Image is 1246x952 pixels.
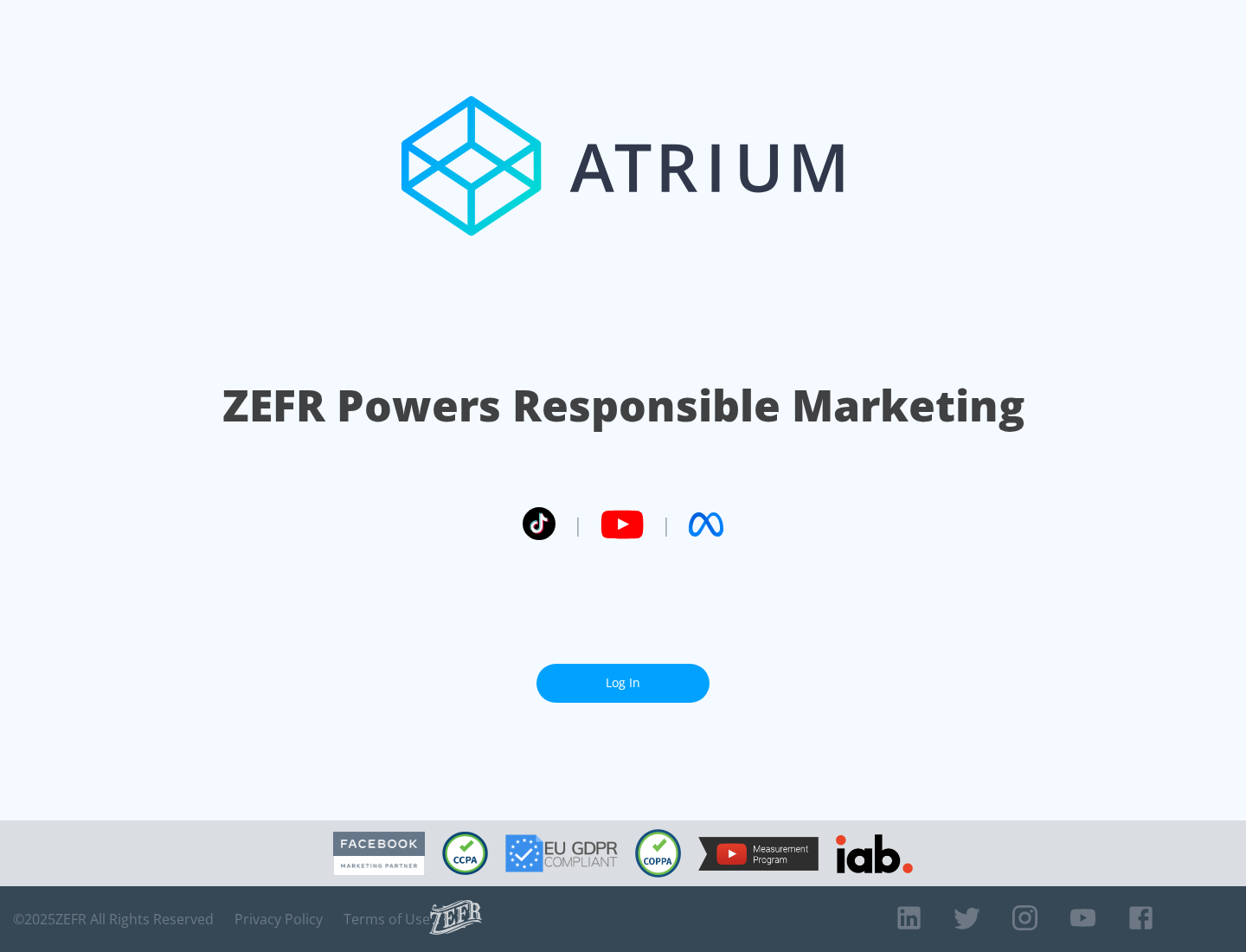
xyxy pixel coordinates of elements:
a: Log In [536,664,710,703]
h1: ZEFR Powers Responsible Marketing [222,376,1024,435]
a: Terms of Use [344,910,430,928]
span: | [573,511,583,537]
img: Facebook Marketing Partner [333,832,425,876]
img: YouTube Measurement Program [698,837,819,871]
span: | [661,511,671,537]
span: © 2025 ZEFR All Rights Reserved [13,910,214,928]
img: COPPA Compliant [635,829,681,878]
img: IAB [836,834,913,873]
img: CCPA Compliant [442,832,488,875]
img: GDPR Compliant [505,834,618,872]
a: Privacy Policy [234,910,323,928]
